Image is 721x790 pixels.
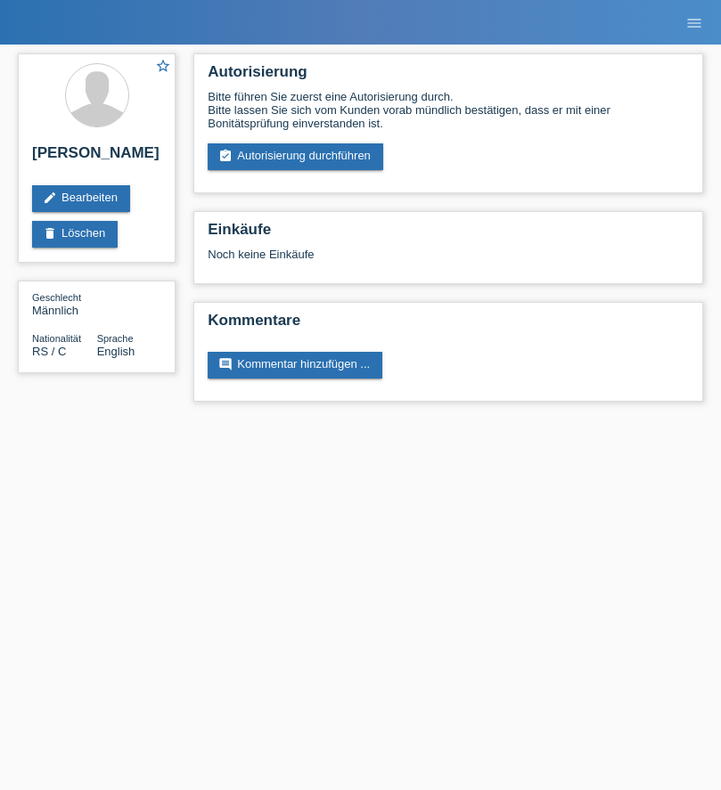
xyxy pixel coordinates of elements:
div: Männlich [32,290,97,317]
h2: Kommentare [208,312,689,338]
i: delete [43,226,57,240]
a: star_border [155,58,171,77]
i: menu [685,14,703,32]
div: Noch keine Einkäufe [208,248,689,274]
h2: [PERSON_NAME] [32,144,161,171]
a: deleteLöschen [32,221,118,248]
span: Geschlecht [32,292,81,303]
a: editBearbeiten [32,185,130,212]
i: comment [218,357,233,371]
i: star_border [155,58,171,74]
span: Nationalität [32,333,81,344]
a: assignment_turned_inAutorisierung durchführen [208,143,383,170]
i: edit [43,191,57,205]
h2: Einkäufe [208,221,689,248]
div: Bitte führen Sie zuerst eine Autorisierung durch. Bitte lassen Sie sich vom Kunden vorab mündlich... [208,90,689,130]
a: menu [676,17,712,28]
span: Serbien / C / 19.12.1987 [32,345,66,358]
i: assignment_turned_in [218,149,233,163]
span: English [97,345,135,358]
span: Sprache [97,333,134,344]
a: commentKommentar hinzufügen ... [208,352,382,379]
h2: Autorisierung [208,63,689,90]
